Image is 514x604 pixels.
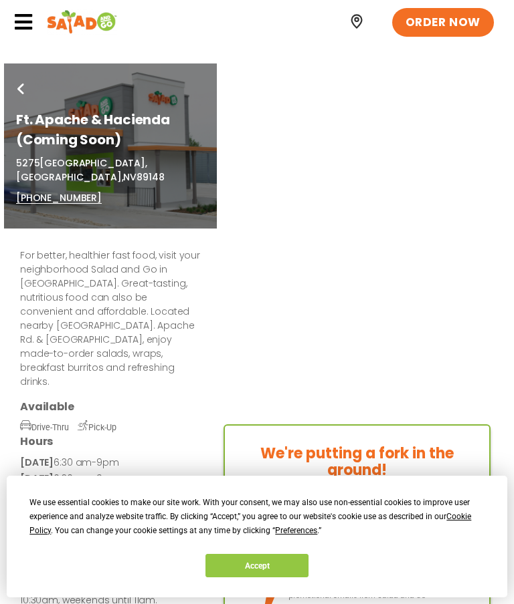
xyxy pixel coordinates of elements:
span: [GEOGRAPHIC_DATA], [39,156,147,170]
h3: Available [20,400,201,414]
span: 5275 [16,156,39,170]
span: Drive-Thru [20,422,69,432]
p: 6:30 am-9pm [20,455,201,471]
p: For better, healthier fast food, visit your neighborhood Salad and Go in [GEOGRAPHIC_DATA]. Great... [20,249,201,389]
strong: [DATE] [20,456,54,469]
span: 89148 [137,170,164,184]
span: NV [123,170,137,184]
a: [PHONE_NUMBER] [16,191,102,205]
h1: Ft. Apache & Hacienda (Coming Soon) [16,110,205,150]
h3: We're putting a fork in the ground! [225,446,489,478]
span: Pick-Up [78,422,116,432]
h3: Hours [20,434,201,448]
span: ORDER NOW [406,15,481,31]
button: Accept [205,554,309,577]
div: Cookie Consent Prompt [7,476,507,597]
p: 6:30 am-9pm [20,471,201,487]
img: Header logo [47,9,117,35]
a: ORDER NOW [392,8,494,37]
div: We use essential cookies to make our site work. With your consent, we may also use non-essential ... [29,496,484,538]
span: Preferences [275,526,317,535]
p: By submitting this form, you agree to receive promotional emails from Salad and Go [274,579,441,600]
span: [GEOGRAPHIC_DATA], [16,170,123,184]
strong: [DATE] [20,472,54,485]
